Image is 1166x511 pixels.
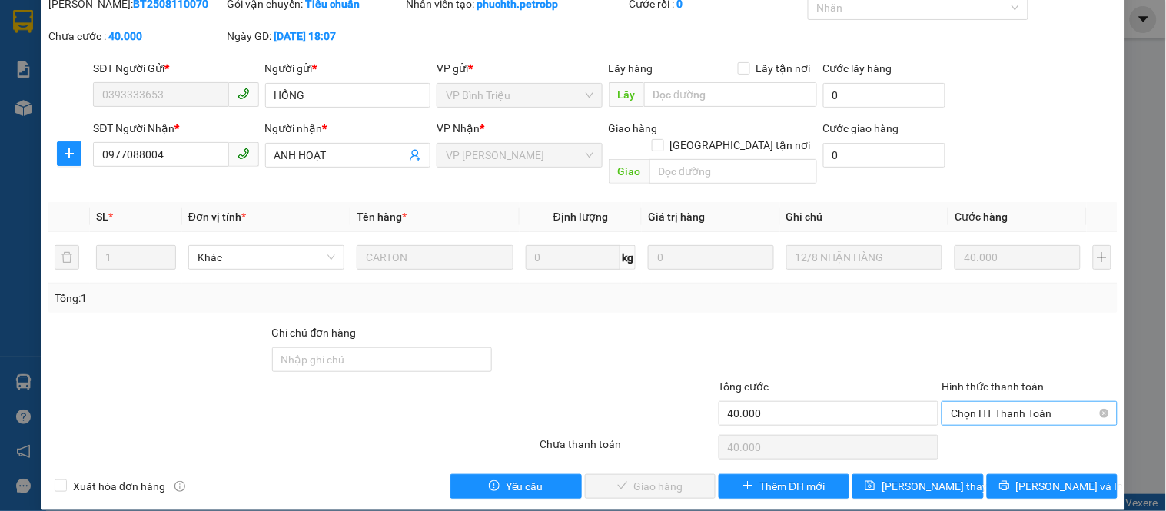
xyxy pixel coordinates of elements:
[57,141,81,166] button: plus
[174,481,185,492] span: info-circle
[274,30,337,42] b: [DATE] 18:07
[437,122,480,134] span: VP Nhận
[1100,409,1109,418] span: close-circle
[942,380,1044,393] label: Hình thức thanh toán
[1016,478,1124,495] span: [PERSON_NAME] và In
[409,149,421,161] span: user-add
[55,245,79,270] button: delete
[1093,245,1111,270] button: plus
[999,480,1010,493] span: printer
[553,211,608,223] span: Định lượng
[609,122,658,134] span: Giao hàng
[55,290,451,307] div: Tổng: 1
[188,211,246,223] span: Đơn vị tính
[48,28,224,45] div: Chưa cước :
[852,474,983,499] button: save[PERSON_NAME] thay đổi
[955,211,1008,223] span: Cước hàng
[882,478,1005,495] span: [PERSON_NAME] thay đổi
[58,148,81,160] span: plus
[823,143,946,168] input: Cước giao hàng
[93,120,258,137] div: SĐT Người Nhận
[506,478,543,495] span: Yêu cầu
[93,60,258,77] div: SĐT Người Gửi
[272,347,493,372] input: Ghi chú đơn hàng
[648,211,705,223] span: Giá trị hàng
[620,245,636,270] span: kg
[823,83,946,108] input: Cước lấy hàng
[585,474,716,499] button: checkGiao hàng
[446,144,593,167] span: VP Minh Hưng
[450,474,581,499] button: exclamation-circleYêu cầu
[719,380,769,393] span: Tổng cước
[265,60,430,77] div: Người gửi
[987,474,1118,499] button: printer[PERSON_NAME] và In
[538,436,716,463] div: Chưa thanh toán
[238,88,250,100] span: phone
[865,480,875,493] span: save
[272,327,357,339] label: Ghi chú đơn hàng
[265,120,430,137] div: Người nhận
[108,30,142,42] b: 40.000
[489,480,500,493] span: exclamation-circle
[437,60,602,77] div: VP gửi
[786,245,942,270] input: Ghi Chú
[357,211,407,223] span: Tên hàng
[759,478,825,495] span: Thêm ĐH mới
[644,82,817,107] input: Dọc đường
[951,402,1108,425] span: Chọn HT Thanh Toán
[719,474,849,499] button: plusThêm ĐH mới
[228,28,403,45] div: Ngày GD:
[649,159,817,184] input: Dọc đường
[955,245,1081,270] input: 0
[664,137,817,154] span: [GEOGRAPHIC_DATA] tận nơi
[648,245,774,270] input: 0
[198,246,335,269] span: Khác
[742,480,753,493] span: plus
[238,148,250,160] span: phone
[609,62,653,75] span: Lấy hàng
[446,84,593,107] span: VP Bình Triệu
[96,211,108,223] span: SL
[67,478,171,495] span: Xuất hóa đơn hàng
[823,62,892,75] label: Cước lấy hàng
[750,60,817,77] span: Lấy tận nơi
[357,245,513,270] input: VD: Bàn, Ghế
[609,159,649,184] span: Giao
[780,202,948,232] th: Ghi chú
[823,122,899,134] label: Cước giao hàng
[609,82,644,107] span: Lấy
